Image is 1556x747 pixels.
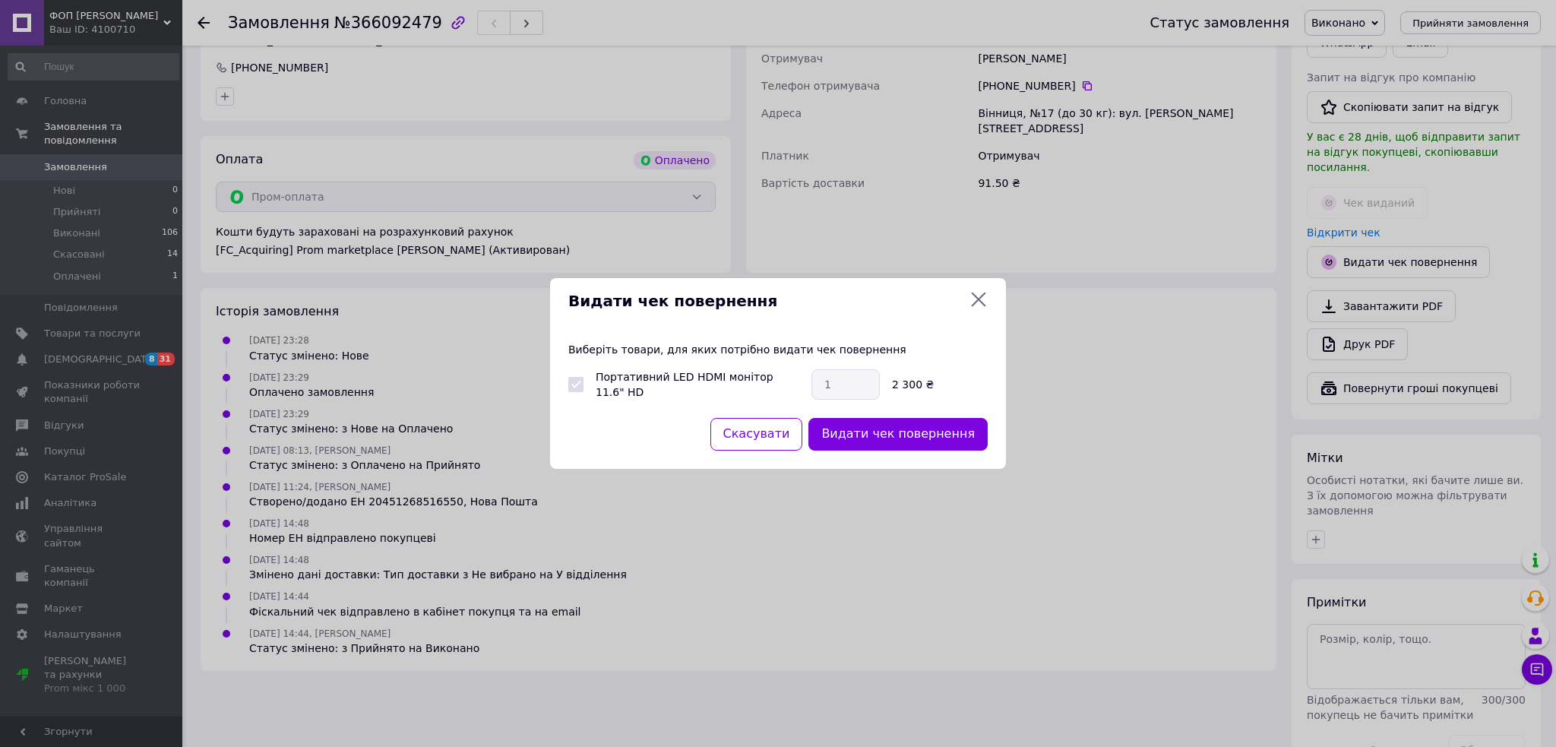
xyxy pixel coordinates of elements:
[568,342,988,357] p: Виберіть товари, для яких потрібно видати чек повернення
[886,377,994,392] div: 2 300 ₴
[710,418,803,451] button: Скасувати
[568,290,963,312] span: Видати чек повернення
[808,418,988,451] button: Видати чек повернення
[596,371,773,398] label: Портативний LED HDMI монітор 11.6" HD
